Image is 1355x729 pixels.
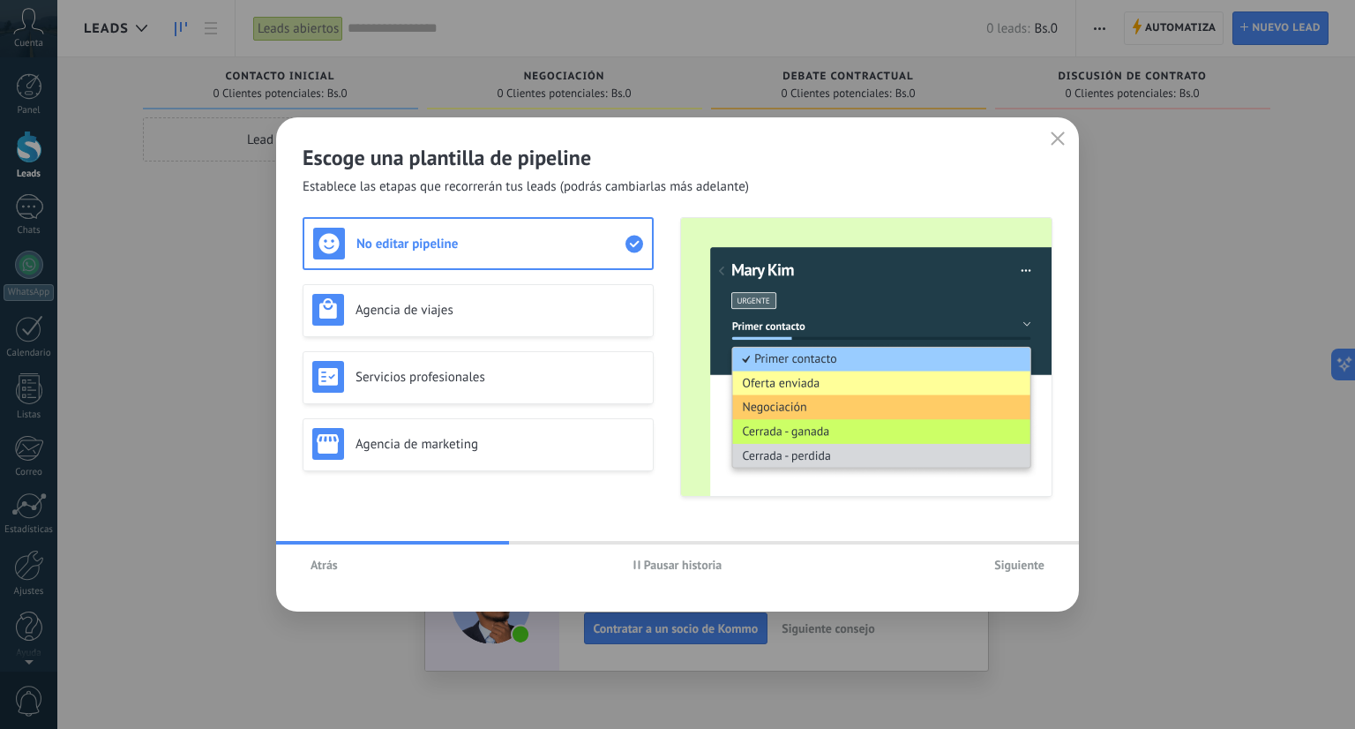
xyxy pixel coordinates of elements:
[303,144,1052,171] h2: Escoge una plantilla de pipeline
[986,552,1052,578] button: Siguiente
[625,552,730,578] button: Pausar historia
[311,559,338,571] span: Atrás
[994,559,1044,571] span: Siguiente
[356,236,625,252] h3: No editar pipeline
[303,178,749,196] span: Establece las etapas que recorrerán tus leads (podrás cambiarlas más adelante)
[356,302,644,319] h3: Agencia de viajes
[356,436,644,453] h3: Agencia de marketing
[356,369,644,386] h3: Servicios profesionales
[644,559,722,571] span: Pausar historia
[303,552,346,578] button: Atrás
